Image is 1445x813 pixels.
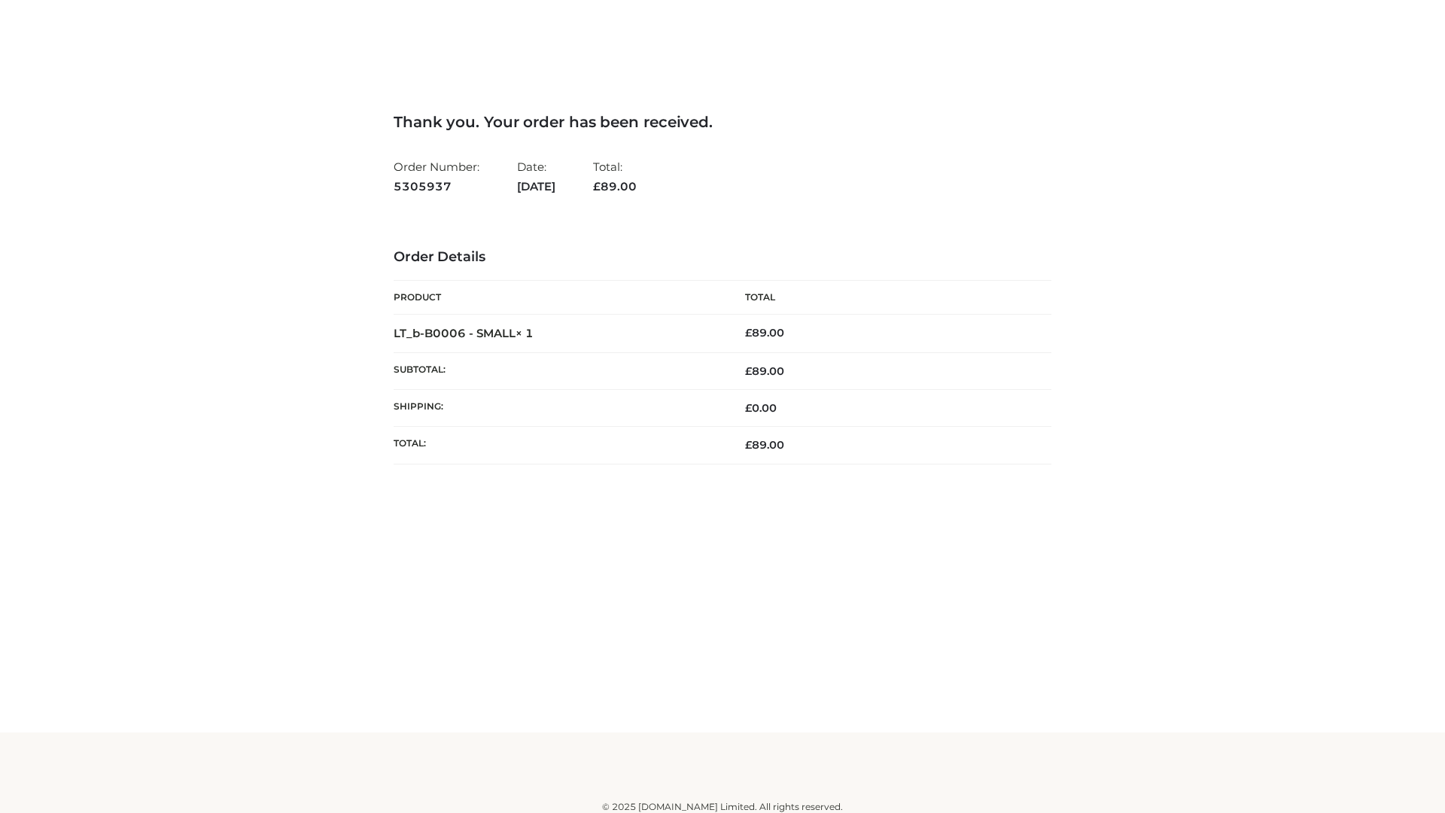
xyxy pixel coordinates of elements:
[745,326,752,340] span: £
[593,154,637,199] li: Total:
[745,438,784,452] span: 89.00
[394,390,722,427] th: Shipping:
[394,352,722,389] th: Subtotal:
[516,326,534,340] strong: × 1
[394,281,722,315] th: Product
[745,401,777,415] bdi: 0.00
[394,326,534,340] strong: LT_b-B0006 - SMALL
[745,364,752,378] span: £
[745,364,784,378] span: 89.00
[517,177,555,196] strong: [DATE]
[517,154,555,199] li: Date:
[593,179,601,193] span: £
[745,326,784,340] bdi: 89.00
[394,113,1051,131] h3: Thank you. Your order has been received.
[394,427,722,464] th: Total:
[722,281,1051,315] th: Total
[394,154,479,199] li: Order Number:
[593,179,637,193] span: 89.00
[394,249,1051,266] h3: Order Details
[745,438,752,452] span: £
[745,401,752,415] span: £
[394,177,479,196] strong: 5305937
